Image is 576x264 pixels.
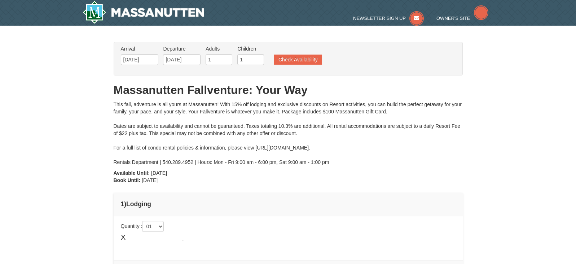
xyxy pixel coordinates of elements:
strong: Book Until: [114,177,141,183]
a: Newsletter Sign Up [353,16,424,21]
span: Owner's Site [436,16,470,21]
label: Departure [163,45,201,52]
a: Massanutten Resort [83,1,205,24]
span: ) [124,200,126,208]
button: Check Availability [274,55,322,65]
button: Change [182,225,215,233]
label: Children [237,45,264,52]
label: Adults [206,45,232,52]
button: More Info [182,247,219,255]
span: Newsletter Sign Up [353,16,406,21]
label: Arrival [121,45,158,52]
span: [DATE] [151,170,167,176]
strong: Available Until: [114,170,150,176]
h4: 1 Lodging [121,200,456,208]
h1: Massanutten Fallventure: Your Way [114,83,463,97]
span: Quantity : [121,223,164,229]
div: This fall, adventure is all yours at Massanutten! With 15% off lodging and exclusive discounts on... [114,101,463,166]
img: Massanutten Resort Logo [83,1,205,24]
a: Owner's Site [436,16,488,21]
span: [DATE] [142,177,158,183]
span: - [182,237,184,243]
span: X [121,232,126,243]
